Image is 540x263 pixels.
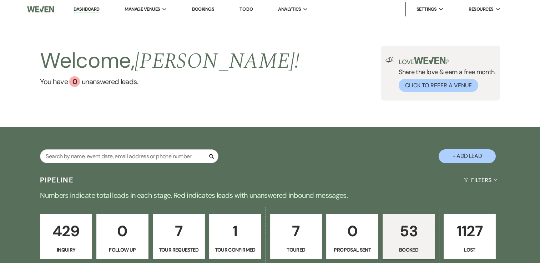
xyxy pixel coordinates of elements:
p: 7 [275,219,318,243]
img: loud-speaker-illustration.svg [385,57,394,63]
a: 1127Lost [444,214,496,259]
span: Analytics [278,6,301,13]
p: Numbers indicate total leads in each stage. Red indicates leads with unanswered inbound messages. [13,190,527,201]
img: weven-logo-green.svg [414,57,446,64]
span: Resources [469,6,493,13]
input: Search by name, event date, email address or phone number [40,149,218,163]
p: 1127 [448,219,491,243]
p: 0 [331,219,374,243]
h3: Pipeline [40,175,74,185]
img: Weven Logo [27,2,54,17]
a: You have 0 unanswered leads. [40,76,299,87]
a: 1Tour Confirmed [209,214,261,259]
a: 429Inquiry [40,214,92,259]
span: [PERSON_NAME] ! [135,45,299,78]
span: Manage Venues [125,6,160,13]
span: Settings [417,6,437,13]
button: Click to Refer a Venue [399,79,478,92]
a: 53Booked [383,214,435,259]
p: Toured [275,246,318,254]
p: Love ? [399,57,496,65]
a: 0Proposal Sent [326,214,378,259]
div: 0 [69,76,80,87]
a: Bookings [192,6,214,12]
p: 7 [157,219,200,243]
p: Tour Requested [157,246,200,254]
p: 1 [214,219,257,243]
p: Proposal Sent [331,246,374,254]
h2: Welcome, [40,46,299,76]
p: 429 [45,219,87,243]
a: To Do [239,6,253,12]
a: Dashboard [74,6,99,13]
p: Tour Confirmed [214,246,257,254]
p: 53 [387,219,430,243]
p: Follow Up [101,246,144,254]
button: Filters [461,171,500,190]
p: Inquiry [45,246,87,254]
p: 0 [101,219,144,243]
a: 0Follow Up [96,214,148,259]
p: Lost [448,246,491,254]
a: 7Toured [270,214,322,259]
a: 7Tour Requested [153,214,205,259]
p: Booked [387,246,430,254]
button: + Add Lead [439,149,496,163]
div: Share the love & earn a free month. [394,57,496,92]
